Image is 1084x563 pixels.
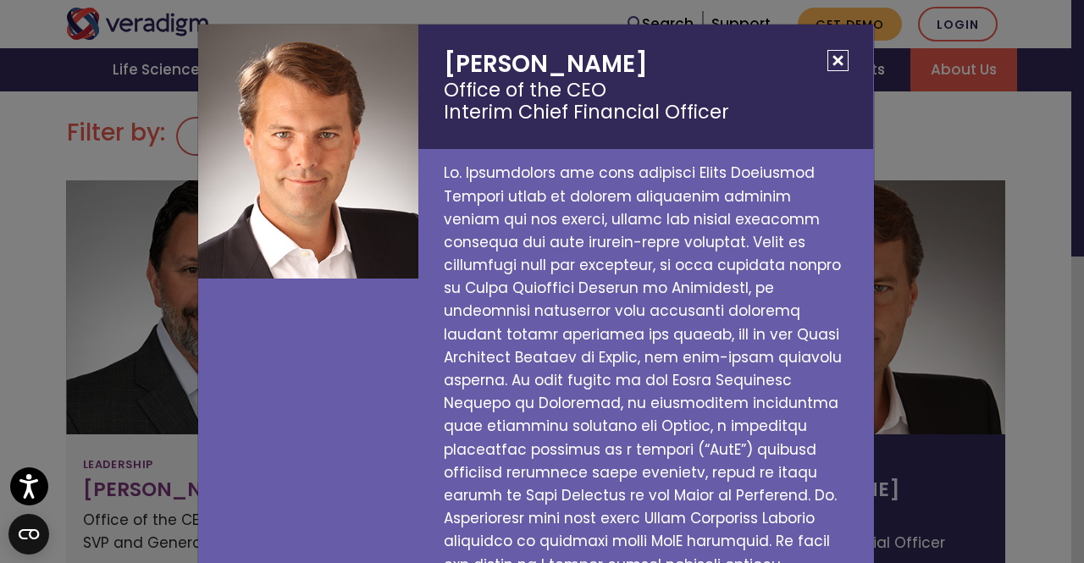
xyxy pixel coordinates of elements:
[8,514,49,555] button: Open CMP widget
[827,50,849,71] button: Close
[418,25,873,149] h2: [PERSON_NAME]
[999,478,1064,543] iframe: Drift Chat Widget
[444,79,848,124] small: Office of the CEO Interim Chief Financial Officer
